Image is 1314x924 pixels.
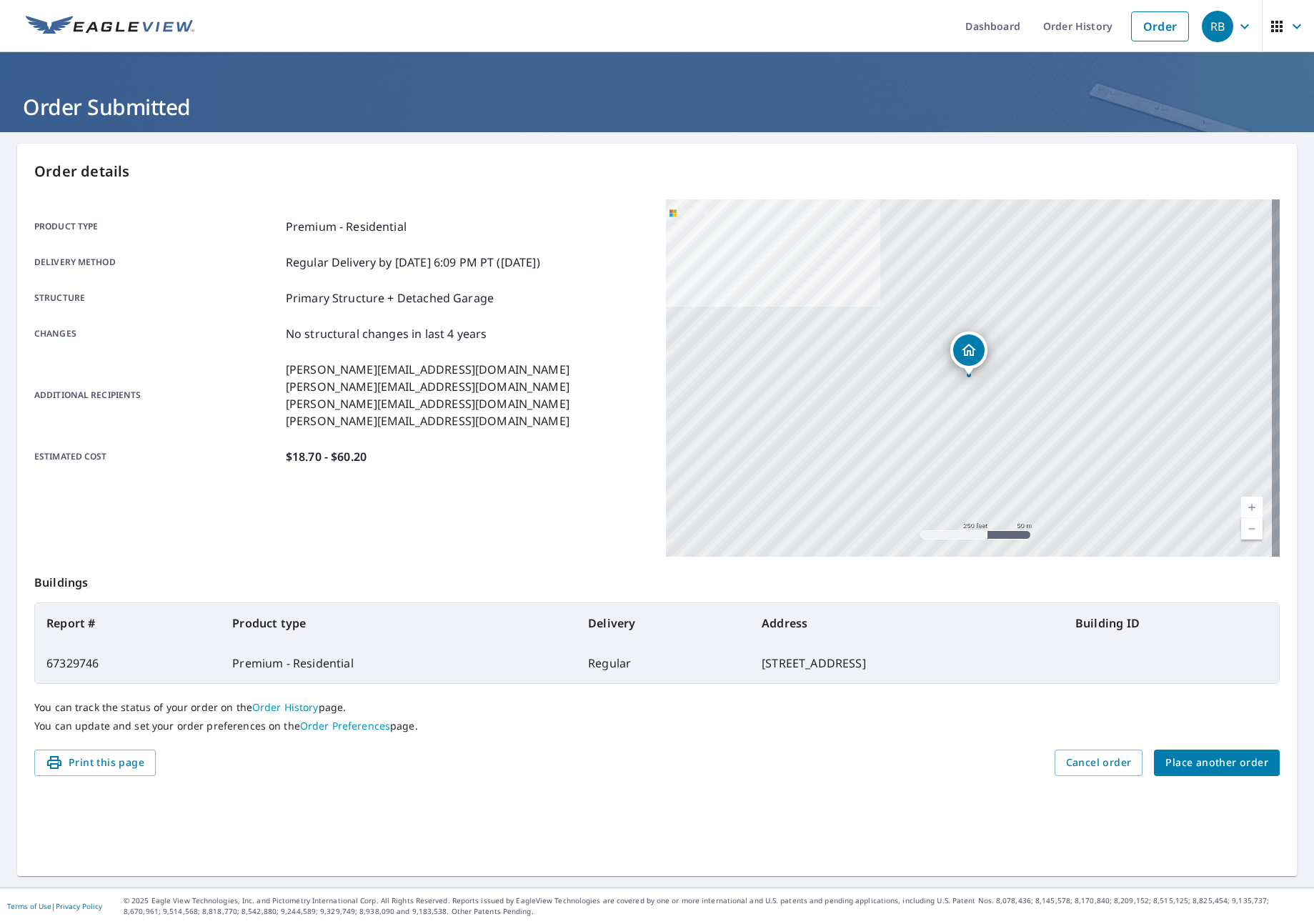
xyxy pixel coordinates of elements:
[577,603,750,643] th: Delivery
[577,643,750,683] td: Regular
[750,643,1064,683] td: [STREET_ADDRESS]
[286,218,407,235] p: Premium - Residential
[124,895,1307,917] p: © 2025 Eagle View Technologies, Inc. and Pictometry International Corp. All Rights Reserved. Repo...
[46,754,144,772] span: Print this page
[286,325,487,342] p: No structural changes in last 4 years
[300,719,390,732] a: Order Preferences
[34,254,280,271] p: Delivery method
[252,700,319,714] a: Order History
[286,378,569,395] p: [PERSON_NAME][EMAIL_ADDRESS][DOMAIN_NAME]
[286,412,569,429] p: [PERSON_NAME][EMAIL_ADDRESS][DOMAIN_NAME]
[34,557,1280,602] p: Buildings
[286,254,540,271] p: Regular Delivery by [DATE] 6:09 PM PT ([DATE])
[1131,11,1189,41] a: Order
[1165,754,1268,772] span: Place another order
[750,603,1064,643] th: Address
[1202,11,1233,42] div: RB
[286,361,569,378] p: [PERSON_NAME][EMAIL_ADDRESS][DOMAIN_NAME]
[1064,603,1279,643] th: Building ID
[34,161,1280,182] p: Order details
[1066,754,1132,772] span: Cancel order
[221,603,577,643] th: Product type
[35,603,221,643] th: Report #
[35,643,221,683] td: 67329746
[1055,750,1143,776] button: Cancel order
[34,289,280,307] p: Structure
[34,325,280,342] p: Changes
[26,16,194,37] img: EV Logo
[1241,497,1263,518] a: Current Level 17, Zoom In
[34,448,280,465] p: Estimated cost
[1154,750,1280,776] button: Place another order
[950,332,987,376] div: Dropped pin, building 1, Residential property, 38803 NW 2nd Ave Woodland, WA 98674
[34,750,156,776] button: Print this page
[56,901,102,911] a: Privacy Policy
[7,902,102,910] p: |
[1241,518,1263,540] a: Current Level 17, Zoom Out
[17,92,1297,121] h1: Order Submitted
[34,701,1280,714] p: You can track the status of your order on the page.
[286,448,367,465] p: $18.70 - $60.20
[221,643,577,683] td: Premium - Residential
[34,720,1280,732] p: You can update and set your order preferences on the page.
[286,395,569,412] p: [PERSON_NAME][EMAIL_ADDRESS][DOMAIN_NAME]
[286,289,494,307] p: Primary Structure + Detached Garage
[34,218,280,235] p: Product type
[7,901,51,911] a: Terms of Use
[34,361,280,429] p: Additional recipients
